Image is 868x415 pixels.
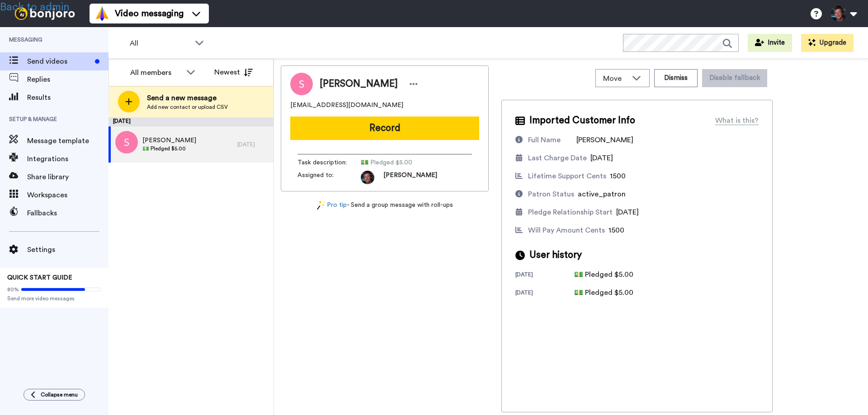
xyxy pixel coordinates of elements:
[528,135,561,145] div: Full Name
[41,391,78,398] span: Collapse menu
[290,117,479,140] button: Record
[528,207,613,218] div: Pledge Relationship Start
[616,209,639,216] span: [DATE]
[27,154,108,164] span: Integrations
[702,69,767,87] button: Disable fallback
[27,208,108,219] span: Fallbacks
[27,74,108,85] span: Replies
[7,286,19,293] span: 80%
[142,136,196,145] span: [PERSON_NAME]
[147,93,228,103] span: Send a new message
[27,244,108,255] span: Settings
[142,145,196,152] span: 💵 Pledged $5.00
[237,141,269,148] div: [DATE]
[27,135,108,146] span: Message template
[115,7,184,20] span: Video messaging
[715,115,759,126] div: What is this?
[7,275,72,281] span: QUICK START GUIDE
[654,69,698,87] button: Dismiss
[529,248,582,262] span: User history
[27,190,108,201] span: Workspaces
[528,171,606,182] div: Lifetime Support Cents
[7,295,101,302] span: Send more video messages
[576,136,633,144] span: [PERSON_NAME]
[574,269,633,280] div: 💵 Pledged $5.00
[320,77,398,91] span: [PERSON_NAME]
[24,389,85,401] button: Collapse menu
[528,225,605,236] div: Will Pay Amount Cents
[290,73,313,95] img: Image of Sarah
[610,173,626,180] span: 1500
[147,103,228,111] span: Add new contact or upload CSV
[297,171,361,184] span: Assigned to:
[27,172,108,182] span: Share library
[115,131,138,154] img: s.png
[27,92,108,103] span: Results
[529,114,635,127] span: Imported Customer Info
[748,34,792,52] button: Invite
[108,117,274,126] div: [DATE]
[609,227,624,234] span: 1500
[361,171,374,184] img: d72868d0-47ad-4281-a139-e3ba71da9a6a-1755001586.jpg
[515,289,574,298] div: [DATE]
[515,271,574,280] div: [DATE]
[95,6,109,21] img: vm-color.svg
[590,154,613,162] span: [DATE]
[297,158,361,167] span: Task description :
[578,191,626,198] span: active_patron
[27,56,91,67] span: Send videos
[528,189,574,200] div: Patron Status
[603,73,627,84] span: Move
[281,201,489,210] div: - Send a group message with roll-ups
[528,153,587,163] div: Last Charge Date
[130,67,182,78] div: All members
[574,287,633,298] div: 💵 Pledged $5.00
[383,171,437,184] span: [PERSON_NAME]
[317,201,325,210] img: magic-wand.svg
[130,38,190,49] span: All
[361,158,447,167] span: 💵 Pledged $5.00
[801,34,854,52] button: Upgrade
[290,101,403,110] span: [EMAIL_ADDRESS][DOMAIN_NAME]
[317,201,347,210] a: Pro tip
[208,63,259,81] button: Newest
